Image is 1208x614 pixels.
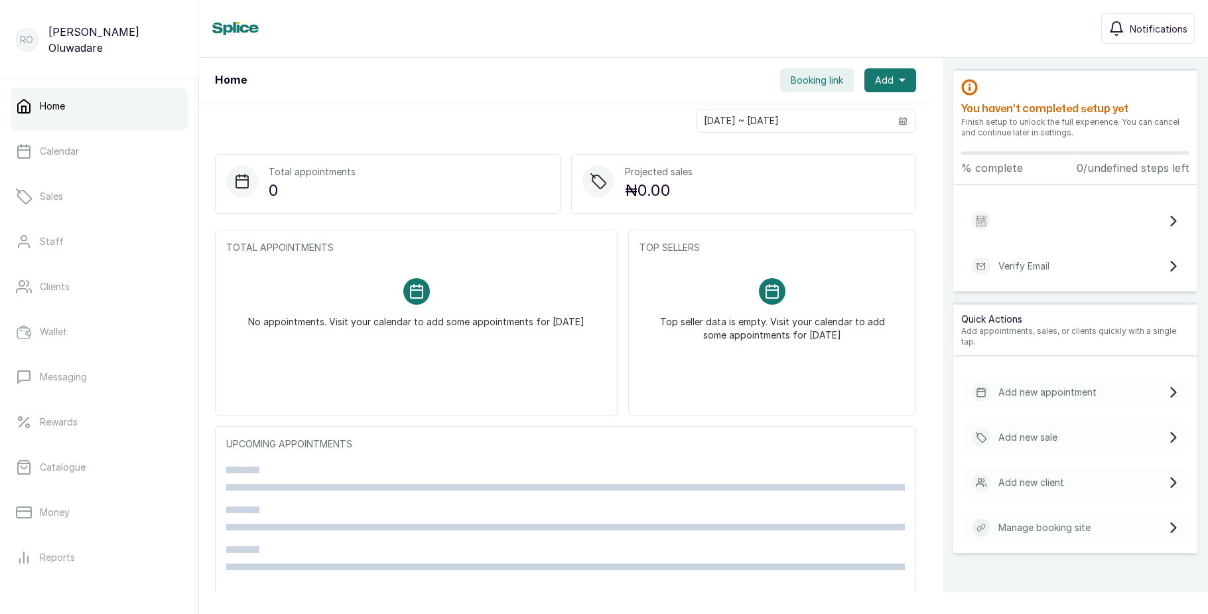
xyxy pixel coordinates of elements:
p: TOTAL APPOINTMENTS [226,241,606,254]
h2: You haven’t completed setup yet [961,101,1189,117]
p: Money [40,506,70,519]
p: [PERSON_NAME] Oluwadare [48,24,182,56]
p: Messaging [40,370,87,384]
a: Reports [11,539,188,576]
a: Wallet [11,313,188,350]
a: Calendar [11,133,188,170]
input: Select date [697,110,890,132]
h1: Home [215,72,247,88]
p: Quick Actions [961,313,1189,326]
button: Booking link [780,68,854,92]
a: Catalogue [11,449,188,486]
svg: calendar [898,116,907,125]
p: Calendar [40,145,79,158]
p: Clients [40,280,70,293]
p: % complete [961,160,1023,176]
p: Home [40,100,65,113]
p: 0/undefined steps left [1077,160,1189,176]
span: Notifications [1130,22,1187,36]
p: ₦0.00 [625,179,693,202]
button: Notifications [1101,13,1195,44]
p: Total appointments [269,165,356,179]
p: Add new client [998,476,1064,489]
p: Sales [40,190,63,203]
p: UPCOMING APPOINTMENTS [226,437,905,451]
p: RO [20,33,33,46]
p: Manage booking site [998,521,1091,534]
p: Finish setup to unlock the full experience. You can cancel and continue later in settings. [961,117,1189,138]
p: Verify Email [998,260,1049,273]
span: Add [875,74,894,87]
a: Clients [11,268,188,305]
p: Wallet [40,325,67,339]
p: Staff [40,235,64,248]
p: Add appointments, sales, or clients quickly with a single tap. [961,326,1189,347]
p: Projected sales [625,165,693,179]
p: No appointments. Visit your calendar to add some appointments for [DATE] [248,305,584,329]
button: Add [864,68,916,92]
a: Sales [11,178,188,215]
p: TOP SELLERS [639,241,905,254]
span: Booking link [791,74,843,87]
p: Top seller data is empty. Visit your calendar to add some appointments for [DATE] [655,305,889,342]
p: 0 [269,179,356,202]
a: Staff [11,223,188,260]
p: Add new sale [998,431,1057,444]
p: Rewards [40,416,78,429]
a: Messaging [11,358,188,396]
p: Catalogue [40,461,86,474]
a: Rewards [11,404,188,441]
a: Money [11,494,188,531]
p: Add new appointment [998,386,1097,399]
p: Reports [40,551,75,564]
a: Home [11,88,188,125]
